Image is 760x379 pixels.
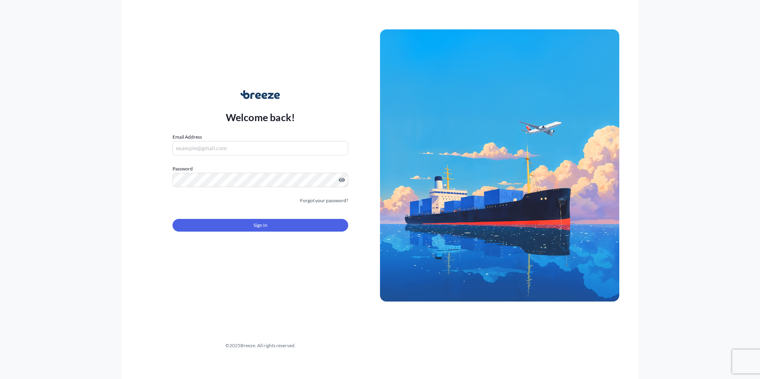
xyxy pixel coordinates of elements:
label: Password [173,165,348,173]
button: Sign In [173,219,348,232]
button: Show password [339,177,345,183]
div: © 2025 Breeze. All rights reserved. [141,342,380,350]
p: Welcome back! [226,111,295,124]
a: Forgot your password? [300,197,348,205]
img: Ship illustration [380,29,619,301]
input: example@gmail.com [173,141,348,155]
span: Sign In [254,221,268,229]
label: Email Address [173,133,202,141]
